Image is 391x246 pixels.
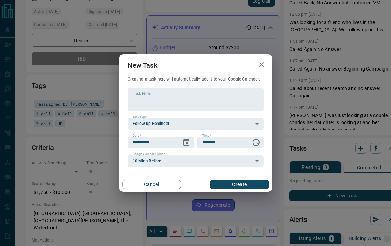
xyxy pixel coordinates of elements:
[202,133,211,138] label: Time
[119,54,165,76] h2: New Task
[249,136,263,149] button: Choose time, selected time is 6:00 AM
[128,76,264,82] p: Creating a task here will automatically add it to your Google Calendar.
[122,180,181,189] button: Cancel
[180,136,193,149] button: Choose date, selected date is Aug 1, 2026
[210,180,269,189] button: Create
[128,118,264,130] div: Follow up Reminder
[128,155,264,167] div: 10 Mins Before
[133,152,165,157] label: Google Calendar Alert
[133,115,149,119] label: Task Type
[133,133,141,138] label: Date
